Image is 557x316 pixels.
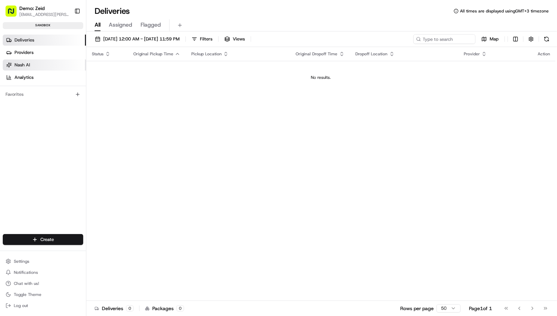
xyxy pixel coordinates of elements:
[3,268,83,277] button: Notifications
[133,51,173,57] span: Original Pickup Time
[200,36,212,42] span: Filters
[19,12,69,17] button: [EMAIL_ADDRESS][PERSON_NAME]
[189,34,215,44] button: Filters
[14,259,29,264] span: Settings
[14,281,39,286] span: Chat with us!
[126,305,134,312] div: 0
[3,290,83,299] button: Toggle Theme
[400,305,434,312] p: Rows per page
[3,59,86,71] a: Nash AI
[176,305,184,312] div: 0
[3,72,86,83] a: Analytics
[3,257,83,266] button: Settings
[40,236,54,243] span: Create
[460,8,549,14] span: All times are displayed using GMT+3 timezone
[3,234,83,245] button: Create
[3,47,86,58] a: Providers
[356,51,388,57] span: Dropoff Location
[89,75,553,80] div: No results.
[469,305,492,312] div: Page 1 of 1
[464,51,480,57] span: Provider
[69,38,84,43] span: Pylon
[3,3,71,19] button: Demo: Zeid[EMAIL_ADDRESS][PERSON_NAME]
[3,35,86,46] a: Deliveries
[49,38,84,43] a: Powered byPylon
[141,21,161,29] span: Flagged
[478,34,502,44] button: Map
[14,292,41,297] span: Toggle Theme
[92,34,183,44] button: [DATE] 12:00 AM - [DATE] 11:59 PM
[14,303,28,308] span: Log out
[109,21,132,29] span: Assigned
[14,270,38,275] span: Notifications
[490,36,499,42] span: Map
[3,89,83,100] div: Favorites
[15,49,33,56] span: Providers
[92,51,104,57] span: Status
[538,51,550,57] div: Action
[15,74,33,81] span: Analytics
[233,36,245,42] span: Views
[221,34,248,44] button: Views
[95,305,134,312] div: Deliveries
[3,22,83,29] div: sandbox
[3,279,83,288] button: Chat with us!
[103,36,180,42] span: [DATE] 12:00 AM - [DATE] 11:59 PM
[296,51,338,57] span: Original Dropoff Time
[542,34,551,44] button: Refresh
[3,301,83,310] button: Log out
[95,21,100,29] span: All
[413,34,476,44] input: Type to search
[19,5,45,12] button: Demo: Zeid
[95,6,130,17] h1: Deliveries
[145,305,184,312] div: Packages
[15,62,30,68] span: Nash AI
[15,37,34,43] span: Deliveries
[191,51,222,57] span: Pickup Location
